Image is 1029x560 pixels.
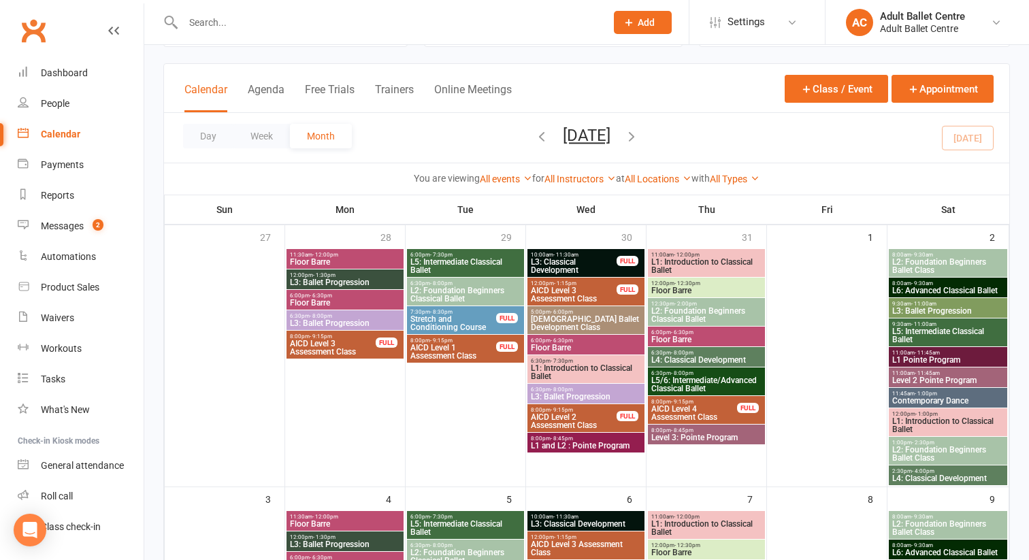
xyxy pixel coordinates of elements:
[18,150,144,180] a: Payments
[530,337,642,344] span: 6:00pm
[289,520,401,528] span: Floor Barre
[915,370,940,376] span: - 11:45am
[406,195,526,224] th: Tue
[430,252,453,258] span: - 7:30pm
[671,329,693,335] span: - 6:30pm
[430,514,453,520] span: - 7:30pm
[892,391,1004,397] span: 11:45am
[434,83,512,112] button: Online Meetings
[41,159,84,170] div: Payments
[248,83,284,112] button: Agenda
[892,356,1004,364] span: L1 Pointe Program
[651,376,762,393] span: L5/6: Intermediate/Advanced Classical Ballet
[179,13,596,32] input: Search...
[430,337,453,344] span: - 9:15pm
[430,309,453,315] span: - 8:30pm
[414,173,480,184] strong: You are viewing
[18,512,144,542] a: Class kiosk mode
[651,548,762,557] span: Floor Barre
[233,124,290,148] button: Week
[410,309,497,315] span: 7:30pm
[530,393,642,401] span: L3: Ballet Progression
[892,548,1004,557] span: L6: Advanced Classical Ballet
[41,67,88,78] div: Dashboard
[651,433,762,442] span: Level 3: Pointe Program
[674,301,697,307] span: - 2:00pm
[617,411,638,421] div: FULL
[912,440,934,446] span: - 2:30pm
[915,350,940,356] span: - 11:45am
[737,403,759,413] div: FULL
[289,340,376,356] span: AICD Level 3 Assessment Class
[18,333,144,364] a: Workouts
[638,17,655,28] span: Add
[892,417,1004,433] span: L1: Introduction to Classical Ballet
[18,364,144,395] a: Tasks
[410,258,521,274] span: L5: Intermediate Classical Ballet
[651,370,762,376] span: 6:30pm
[911,252,933,258] span: - 9:30am
[410,280,521,286] span: 6:30pm
[530,514,642,520] span: 10:00am
[289,272,401,278] span: 12:00pm
[313,534,336,540] span: - 1:30pm
[305,83,355,112] button: Free Trials
[892,327,1004,344] span: L5: Intermediate Classical Ballet
[530,358,642,364] span: 6:30pm
[18,450,144,481] a: General attendance kiosk mode
[674,280,700,286] span: - 12:30pm
[41,98,69,109] div: People
[530,413,617,429] span: AICD Level 2 Assessment Class
[911,542,933,548] span: - 9:30am
[16,14,50,48] a: Clubworx
[289,258,401,266] span: Floor Barre
[674,252,700,258] span: - 12:00pm
[671,350,693,356] span: - 8:00pm
[551,337,573,344] span: - 6:30pm
[289,313,401,319] span: 6:30pm
[410,252,521,258] span: 6:00pm
[501,225,525,248] div: 29
[289,333,376,340] span: 8:00pm
[18,119,144,150] a: Calendar
[289,293,401,299] span: 6:00pm
[265,487,284,510] div: 3
[18,242,144,272] a: Automations
[651,514,762,520] span: 11:00am
[480,174,532,184] a: All events
[386,487,405,510] div: 4
[553,514,578,520] span: - 11:30am
[551,386,573,393] span: - 8:00pm
[651,307,762,323] span: L2: Foundation Beginners Classical Ballet
[887,195,1009,224] th: Sat
[496,342,518,352] div: FULL
[651,280,762,286] span: 12:00pm
[674,514,700,520] span: - 12:00pm
[651,258,762,274] span: L1: Introduction to Classical Ballet
[260,225,284,248] div: 27
[530,540,642,557] span: AICD Level 3 Assessment Class
[380,225,405,248] div: 28
[289,540,401,548] span: L3: Ballet Progression
[892,411,1004,417] span: 12:00pm
[530,258,617,274] span: L3: Classical Development
[892,474,1004,482] span: L4: Classical Development
[892,301,1004,307] span: 9:30am
[410,344,497,360] span: AICD Level 1 Assessment Class
[410,315,497,331] span: Stretch and Conditioning Course
[530,534,642,540] span: 12:00pm
[18,272,144,303] a: Product Sales
[647,195,767,224] th: Thu
[671,399,693,405] span: - 9:15pm
[496,313,518,323] div: FULL
[41,343,82,354] div: Workouts
[530,286,617,303] span: AICD Level 3 Assessment Class
[554,280,576,286] span: - 1:15pm
[530,407,617,413] span: 8:00pm
[18,180,144,211] a: Reports
[551,309,573,315] span: - 6:00pm
[41,282,99,293] div: Product Sales
[41,460,124,471] div: General attendance
[41,251,96,262] div: Automations
[892,468,1004,474] span: 2:30pm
